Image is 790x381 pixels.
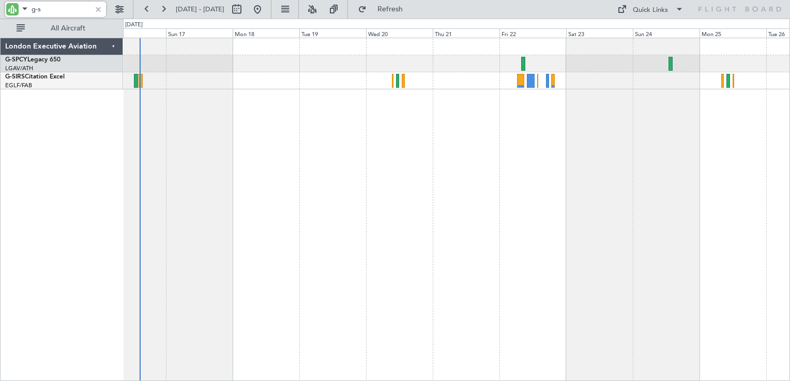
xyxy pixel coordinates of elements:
div: Mon 25 [700,28,766,38]
div: [DATE] [125,21,143,29]
div: Sun 24 [633,28,700,38]
button: All Aircraft [11,20,112,37]
div: Quick Links [633,5,668,15]
span: Refresh [369,6,412,13]
div: Tue 19 [299,28,366,38]
div: Sat 16 [99,28,166,38]
a: LGAV/ATH [5,65,33,72]
span: G-SPCY [5,57,27,63]
div: Mon 18 [233,28,299,38]
div: Sun 17 [166,28,233,38]
span: [DATE] - [DATE] [176,5,224,14]
span: All Aircraft [27,25,109,32]
div: Sat 23 [566,28,633,38]
button: Quick Links [612,1,689,18]
a: EGLF/FAB [5,82,32,89]
a: G-SIRSCitation Excel [5,74,65,80]
span: G-SIRS [5,74,25,80]
input: A/C (Reg. or Type) [32,2,91,17]
div: Fri 22 [499,28,566,38]
button: Refresh [353,1,415,18]
a: G-SPCYLegacy 650 [5,57,60,63]
div: Thu 21 [433,28,499,38]
div: Wed 20 [366,28,433,38]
